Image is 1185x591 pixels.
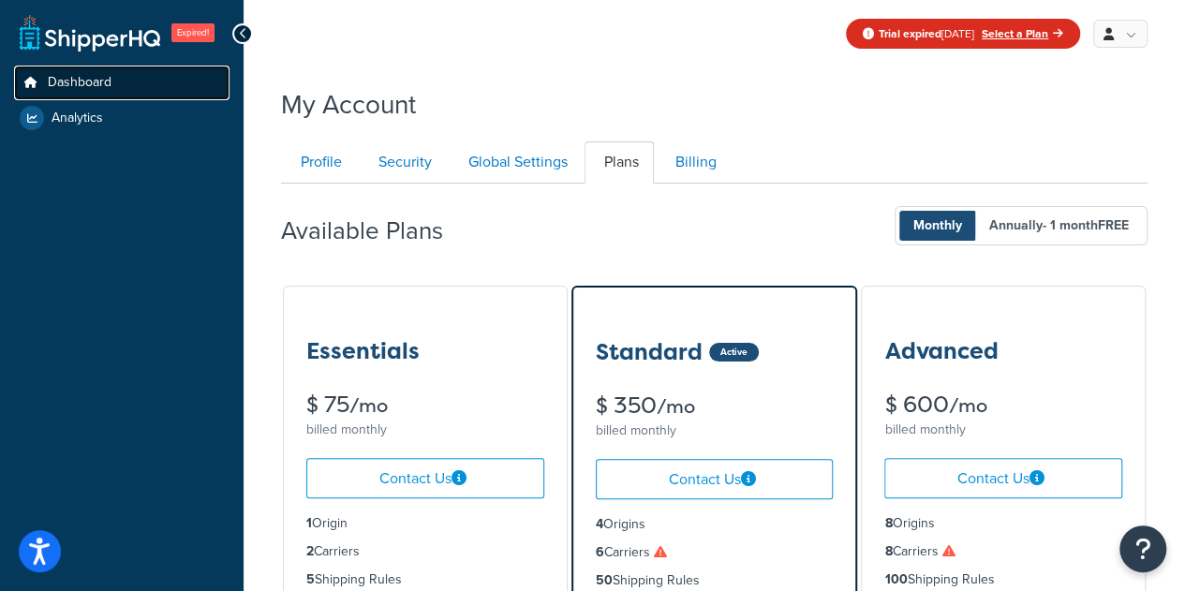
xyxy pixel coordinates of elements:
span: - 1 month [1043,215,1129,235]
a: Contact Us [596,459,834,499]
span: Expired! [171,23,215,42]
strong: 8 [884,513,892,533]
li: Shipping Rules [884,569,1122,590]
strong: 100 [884,569,907,589]
a: Analytics [14,101,230,135]
div: Active [709,343,759,362]
div: $ 75 [306,393,544,417]
strong: 5 [306,569,315,589]
li: Carriers [306,541,544,562]
a: ShipperHQ Home [20,14,160,52]
div: billed monthly [596,418,834,444]
li: Origins [884,513,1122,534]
li: Shipping Rules [306,569,544,590]
a: Security [359,141,447,184]
div: $ 350 [596,394,834,418]
h3: Advanced [884,339,998,363]
small: /mo [657,393,695,420]
li: Origins [596,514,834,535]
li: Shipping Rules [596,570,834,591]
h1: My Account [281,86,416,123]
h3: Essentials [306,339,420,363]
span: [DATE] [879,25,974,42]
a: Plans [585,141,654,184]
b: FREE [1098,215,1129,235]
li: Carriers [884,541,1122,562]
h3: Standard [596,340,703,364]
span: Analytics [52,111,103,126]
strong: 50 [596,570,613,590]
div: billed monthly [306,417,544,443]
strong: 6 [596,542,604,562]
small: /mo [349,392,388,419]
a: Dashboard [14,66,230,100]
strong: 2 [306,541,314,561]
h2: Available Plans [281,217,471,244]
button: Open Resource Center [1119,525,1166,572]
strong: 1 [306,513,312,533]
strong: Trial expired [879,25,941,42]
li: Carriers [596,542,834,563]
a: Billing [656,141,732,184]
span: Monthly [899,211,976,241]
div: $ 600 [884,393,1122,417]
span: Dashboard [48,75,111,91]
small: /mo [948,392,986,419]
a: Global Settings [449,141,583,184]
strong: 8 [884,541,892,561]
a: Contact Us [306,458,544,498]
a: Profile [281,141,357,184]
div: billed monthly [884,417,1122,443]
a: Contact Us [884,458,1122,498]
li: Origin [306,513,544,534]
button: Monthly Annually- 1 monthFREE [895,206,1148,245]
span: Annually [975,211,1143,241]
strong: 4 [596,514,603,534]
a: Select a Plan [982,25,1063,42]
